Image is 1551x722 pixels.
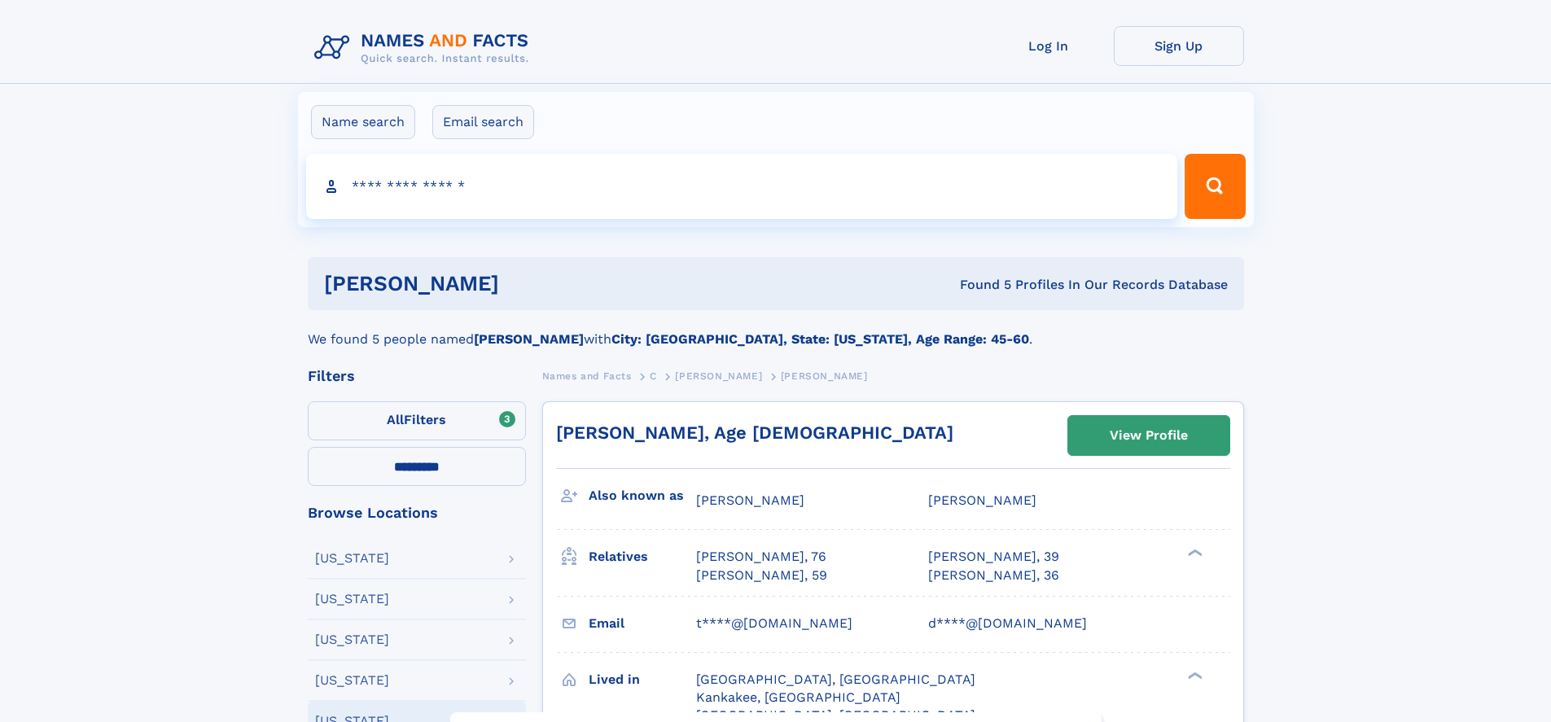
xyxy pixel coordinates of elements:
[324,273,729,294] h1: [PERSON_NAME]
[729,276,1228,294] div: Found 5 Profiles In Our Records Database
[542,365,632,386] a: Names and Facts
[696,567,827,584] a: [PERSON_NAME], 59
[675,365,762,386] a: [PERSON_NAME]
[696,689,900,705] span: Kankakee, [GEOGRAPHIC_DATA]
[387,412,404,427] span: All
[308,401,526,440] label: Filters
[650,370,657,382] span: C
[928,492,1036,508] span: [PERSON_NAME]
[1114,26,1244,66] a: Sign Up
[311,105,415,139] label: Name search
[589,666,696,694] h3: Lived in
[696,548,826,566] a: [PERSON_NAME], 76
[675,370,762,382] span: [PERSON_NAME]
[1184,670,1203,680] div: ❯
[315,593,389,606] div: [US_STATE]
[556,422,953,443] a: [PERSON_NAME], Age [DEMOGRAPHIC_DATA]
[315,633,389,646] div: [US_STATE]
[306,154,1178,219] input: search input
[928,548,1059,566] a: [PERSON_NAME], 39
[432,105,534,139] label: Email search
[589,610,696,637] h3: Email
[928,567,1059,584] a: [PERSON_NAME], 36
[781,370,868,382] span: [PERSON_NAME]
[308,505,526,520] div: Browse Locations
[589,482,696,510] h3: Also known as
[1184,548,1203,558] div: ❯
[1068,416,1229,455] a: View Profile
[696,672,975,687] span: [GEOGRAPHIC_DATA], [GEOGRAPHIC_DATA]
[1110,417,1188,454] div: View Profile
[308,26,542,70] img: Logo Names and Facts
[315,674,389,687] div: [US_STATE]
[611,331,1029,347] b: City: [GEOGRAPHIC_DATA], State: [US_STATE], Age Range: 45-60
[650,365,657,386] a: C
[308,310,1244,349] div: We found 5 people named with .
[474,331,584,347] b: [PERSON_NAME]
[984,26,1114,66] a: Log In
[315,552,389,565] div: [US_STATE]
[589,543,696,571] h3: Relatives
[696,492,804,508] span: [PERSON_NAME]
[308,369,526,383] div: Filters
[1185,154,1245,219] button: Search Button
